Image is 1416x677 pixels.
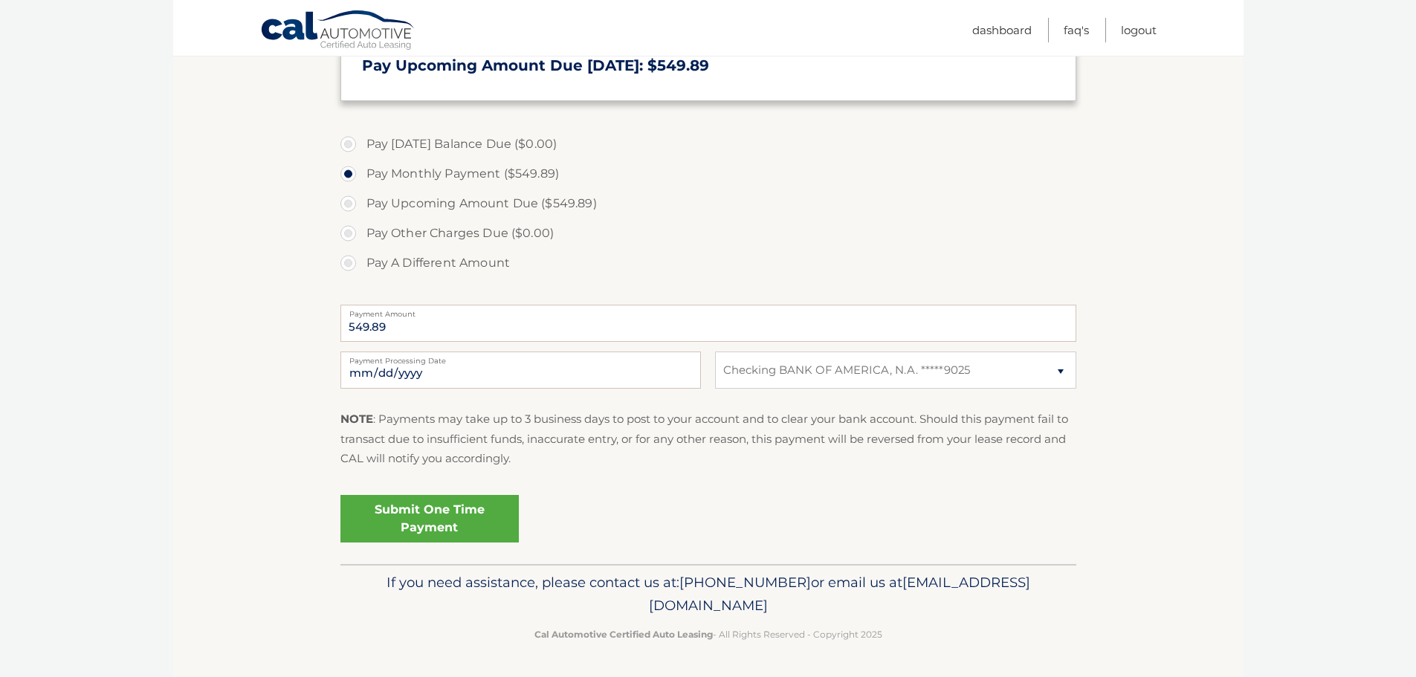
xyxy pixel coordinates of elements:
[350,626,1067,642] p: - All Rights Reserved - Copyright 2025
[534,629,713,640] strong: Cal Automotive Certified Auto Leasing
[340,248,1076,278] label: Pay A Different Amount
[340,159,1076,189] label: Pay Monthly Payment ($549.89)
[340,352,701,363] label: Payment Processing Date
[972,18,1032,42] a: Dashboard
[260,10,416,53] a: Cal Automotive
[340,129,1076,159] label: Pay [DATE] Balance Due ($0.00)
[340,305,1076,342] input: Payment Amount
[340,305,1076,317] label: Payment Amount
[350,571,1067,618] p: If you need assistance, please contact us at: or email us at
[362,56,1055,75] h3: Pay Upcoming Amount Due [DATE]: $549.89
[340,412,373,426] strong: NOTE
[1064,18,1089,42] a: FAQ's
[1121,18,1157,42] a: Logout
[340,495,519,542] a: Submit One Time Payment
[679,574,811,591] span: [PHONE_NUMBER]
[340,352,701,389] input: Payment Date
[340,409,1076,468] p: : Payments may take up to 3 business days to post to your account and to clear your bank account....
[340,218,1076,248] label: Pay Other Charges Due ($0.00)
[340,189,1076,218] label: Pay Upcoming Amount Due ($549.89)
